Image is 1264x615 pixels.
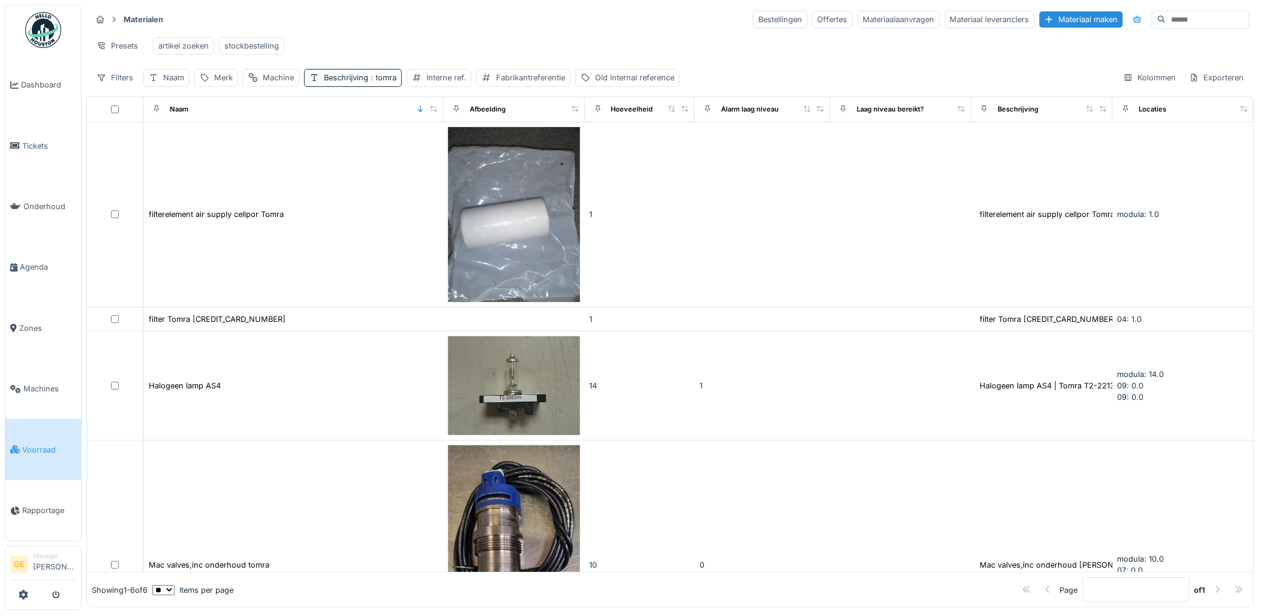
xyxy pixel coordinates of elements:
strong: Materialen [119,14,168,25]
a: Zones [5,298,81,358]
div: Beschrijving [998,104,1038,114]
span: 09: 0.0 [1118,381,1144,390]
strong: of 1 [1194,584,1206,595]
div: artikel zoeken [158,40,209,52]
a: Dashboard [5,55,81,115]
span: Dashboard [21,79,76,91]
a: Voorraad [5,419,81,480]
span: Zones [19,322,76,334]
span: modula: 14.0 [1118,370,1164,379]
div: Interne ref. [427,72,466,83]
a: Tickets [5,115,81,176]
span: Machines [23,383,76,394]
div: Showing 1 - 6 of 6 [92,584,148,595]
span: : tomra [368,73,397,82]
span: 04: 1.0 [1118,315,1142,324]
a: Onderhoud [5,176,81,237]
div: filter Tomra [CREDIT_CARD_NUMBER] is onderdeel van ... [980,313,1189,325]
div: Naam [170,104,188,114]
span: 07: 0.0 [1118,566,1143,575]
span: Agenda [20,261,76,273]
span: modula: 10.0 [1118,554,1164,563]
li: GE [10,556,28,574]
div: Naam [163,72,184,83]
img: Badge_color-CXgf-gQk.svg [25,12,61,48]
div: Machine [263,72,294,83]
div: Offertes [812,11,853,28]
img: Halogeen lamp AS4 [448,336,580,435]
div: Halogeen lamp AS4 | Tomra T2-221328 | T2-1206-... [980,380,1173,391]
div: Afbeelding [470,104,506,114]
li: [PERSON_NAME] [33,551,76,577]
div: Old internal reference [595,72,674,83]
a: GE Manager[PERSON_NAME] [10,551,76,580]
div: Presets [91,37,143,55]
div: 0 [699,559,825,571]
div: filterelement air supply cellpor Tomra [149,209,284,220]
div: 1 [699,380,825,391]
span: Voorraad [22,444,76,456]
div: filter Tomra [CREDIT_CARD_NUMBER] [149,313,286,325]
div: 14 [590,380,690,391]
div: Beschrijving [324,72,397,83]
span: Onderhoud [23,201,76,212]
div: Materiaalaanvragen [858,11,940,28]
a: Agenda [5,237,81,297]
div: Mac valves,inc onderhoud tomra [149,559,269,571]
a: Rapportage [5,480,81,541]
span: Tickets [22,140,76,152]
div: items per page [152,584,233,595]
span: Rapportage [22,505,76,516]
div: Mac valves,inc onderhoud [PERSON_NAME] [980,559,1143,571]
div: Bestellingen [753,11,807,28]
img: filterelement air supply cellpor Tomra [448,127,580,302]
div: Materiaal leveranciers [945,11,1035,28]
div: Kolommen [1118,69,1182,86]
div: Manager [33,551,76,560]
div: Hoeveelheid [611,104,653,114]
div: 10 [590,559,690,571]
div: filterelement air supply cellpor Tomra [980,209,1115,220]
span: 09: 0.0 [1118,393,1144,402]
div: Filters [91,69,139,86]
div: Laag niveau bereikt? [857,104,924,114]
div: Halogeen lamp AS4 [149,380,221,391]
div: Page [1060,584,1078,595]
div: Alarm laag niveau [721,104,779,114]
div: 1 [590,209,690,220]
div: Materiaal maken [1040,11,1123,28]
div: 1 [590,313,690,325]
span: modula: 1.0 [1118,210,1160,219]
div: Merk [214,72,233,83]
div: Fabrikantreferentie [496,72,565,83]
a: Machines [5,358,81,419]
div: stockbestelling [224,40,279,52]
div: Exporteren [1184,69,1250,86]
div: Locaties [1139,104,1167,114]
